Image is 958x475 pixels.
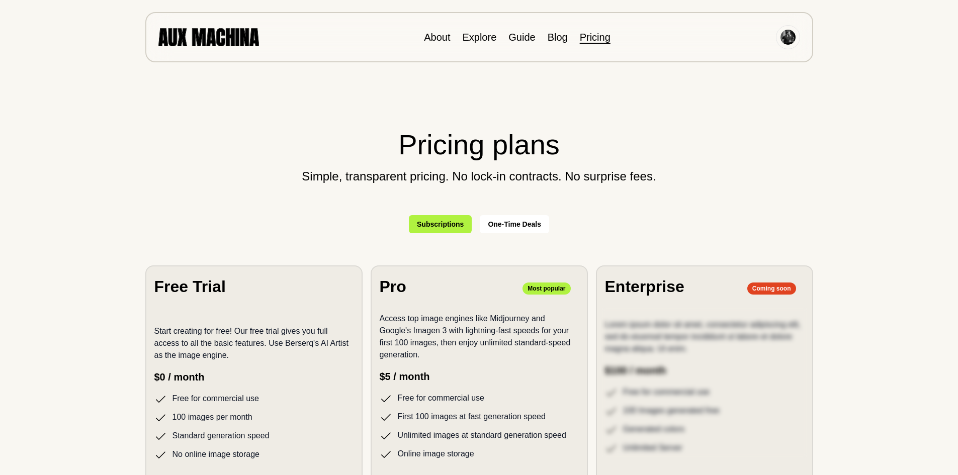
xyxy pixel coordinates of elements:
[154,325,354,361] p: Start creating for free! Our free trial gives you full access to all the basic features. Use Bers...
[522,282,570,295] p: Most popular
[154,393,354,405] li: Free for commercial use
[380,429,579,442] li: Unlimited images at standard generation speed
[548,32,568,43] a: Blog
[154,430,354,442] li: Standard generation speed
[154,448,354,461] li: No online image storage
[508,32,535,43] a: Guide
[380,369,579,384] p: $5 / month
[747,282,796,295] p: Coming soon
[154,411,354,424] li: 100 images per month
[380,411,579,423] li: First 100 images at fast generation speed
[145,124,813,166] h2: Pricing plans
[145,170,813,183] p: Simple, transparent pricing. No lock-in contracts. No surprise fees.
[424,32,450,43] a: About
[158,28,259,46] img: AUX MACHINA
[605,274,684,299] h2: Enterprise
[580,32,611,43] a: Pricing
[154,369,354,385] p: $0 / month
[380,448,579,460] li: Online image storage
[780,30,796,45] img: Avatar
[380,274,406,299] h2: Pro
[380,392,579,405] li: Free for commercial use
[462,32,496,43] a: Explore
[480,215,549,233] button: One-Time Deals
[154,274,226,299] h2: Free Trial
[409,215,472,233] button: Subscriptions
[380,313,579,361] p: Access top image engines like Midjourney and Google's Imagen 3 with lightning-fast speeds for you...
